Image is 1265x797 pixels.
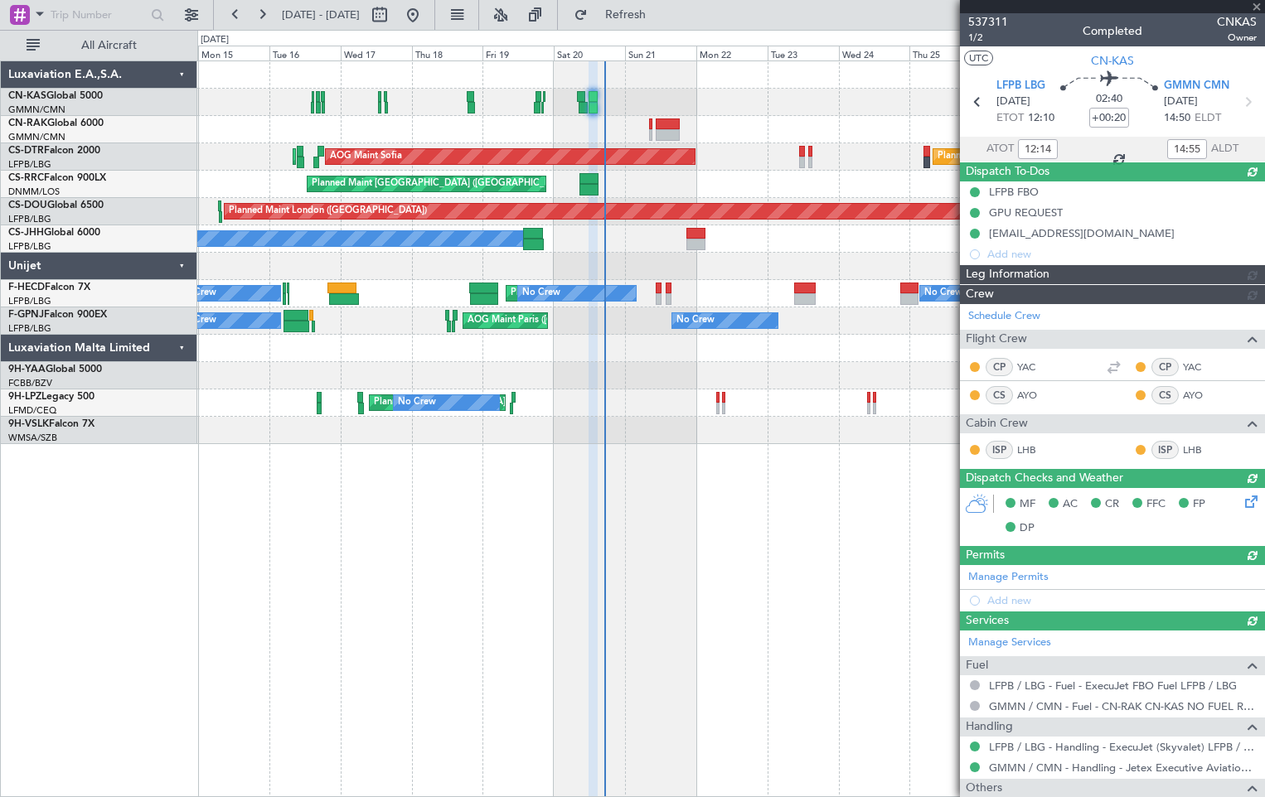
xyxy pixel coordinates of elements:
span: ETOT [996,110,1024,127]
div: Mon 22 [696,46,768,60]
a: CS-DOUGlobal 6500 [8,200,104,210]
button: All Aircraft [18,32,180,59]
a: CN-RAKGlobal 6000 [8,118,104,128]
a: CS-JHHGlobal 6000 [8,228,100,238]
div: Thu 18 [412,46,483,60]
a: LFPB/LBG [8,213,51,225]
div: Planned Maint London ([GEOGRAPHIC_DATA]) [229,199,427,224]
div: Planned Maint Nice ([GEOGRAPHIC_DATA]) [938,144,1122,169]
div: No Crew [676,308,715,333]
button: Refresh [566,2,666,28]
a: LFPB/LBG [8,322,51,335]
span: Owner [1217,31,1257,45]
div: Wed 24 [839,46,910,60]
span: ELDT [1195,110,1221,127]
a: 9H-YAAGlobal 5000 [8,365,102,374]
div: [DATE] [201,33,229,47]
div: Fri 19 [482,46,554,60]
a: 9H-LPZLegacy 500 [8,392,95,402]
a: LFPB/LBG [8,158,51,171]
span: 12:10 [1028,110,1054,127]
a: DNMM/LOS [8,186,60,198]
div: AOG Maint Sofia [330,144,402,169]
span: 1/2 [968,31,1008,45]
a: CS-DTRFalcon 2000 [8,146,100,156]
div: AOG Maint Paris ([GEOGRAPHIC_DATA]) [468,308,642,333]
a: CN-KASGlobal 5000 [8,91,103,101]
span: 9H-VSLK [8,419,49,429]
span: GMMN CMN [1164,78,1229,94]
button: UTC [964,51,993,65]
a: GMMN/CMN [8,131,65,143]
span: 14:50 [1164,110,1190,127]
span: 9H-LPZ [8,392,41,402]
span: CS-DTR [8,146,44,156]
div: Sat 20 [554,46,625,60]
span: 537311 [968,13,1008,31]
a: GMMN/CMN [8,104,65,116]
span: LFPB LBG [996,78,1045,94]
span: F-HECD [8,283,45,292]
a: F-GPNJFalcon 900EX [8,310,107,320]
div: Completed [1083,22,1142,40]
span: ATOT [986,141,1014,157]
span: All Aircraft [43,40,175,51]
span: ALDT [1211,141,1238,157]
div: No Crew [398,390,436,415]
div: Mon 15 [198,46,269,60]
input: Trip Number [51,2,146,27]
a: LFPB/LBG [8,295,51,307]
span: 9H-YAA [8,365,46,374]
span: [DATE] [1164,94,1198,110]
span: CNKAS [1217,13,1257,31]
span: 02:40 [1096,91,1122,108]
span: Refresh [591,9,661,21]
a: LFPB/LBG [8,240,51,253]
a: FCBB/BZV [8,377,52,389]
div: Tue 23 [768,46,839,60]
div: Planned [GEOGRAPHIC_DATA] ([GEOGRAPHIC_DATA]) [374,390,608,415]
a: WMSA/SZB [8,432,57,444]
span: CN-KAS [8,91,46,101]
a: LFMD/CEQ [8,404,56,417]
span: CS-RRC [8,173,44,183]
div: Planned Maint [GEOGRAPHIC_DATA] ([GEOGRAPHIC_DATA]) [312,171,573,196]
a: 9H-VSLKFalcon 7X [8,419,95,429]
div: Wed 17 [341,46,412,60]
span: CN-KAS [1091,52,1134,70]
div: Planned Maint [GEOGRAPHIC_DATA] ([GEOGRAPHIC_DATA]) [511,281,772,306]
a: CS-RRCFalcon 900LX [8,173,106,183]
div: No Crew [924,281,962,306]
div: Sun 21 [625,46,696,60]
span: F-GPNJ [8,310,44,320]
div: Thu 25 [909,46,981,60]
div: Tue 16 [269,46,341,60]
span: CN-RAK [8,118,47,128]
a: F-HECDFalcon 7X [8,283,90,292]
span: CS-DOU [8,200,47,210]
span: [DATE] - [DATE] [282,7,360,22]
span: CS-JHH [8,228,44,238]
div: No Crew [522,281,560,306]
span: [DATE] [996,94,1030,110]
